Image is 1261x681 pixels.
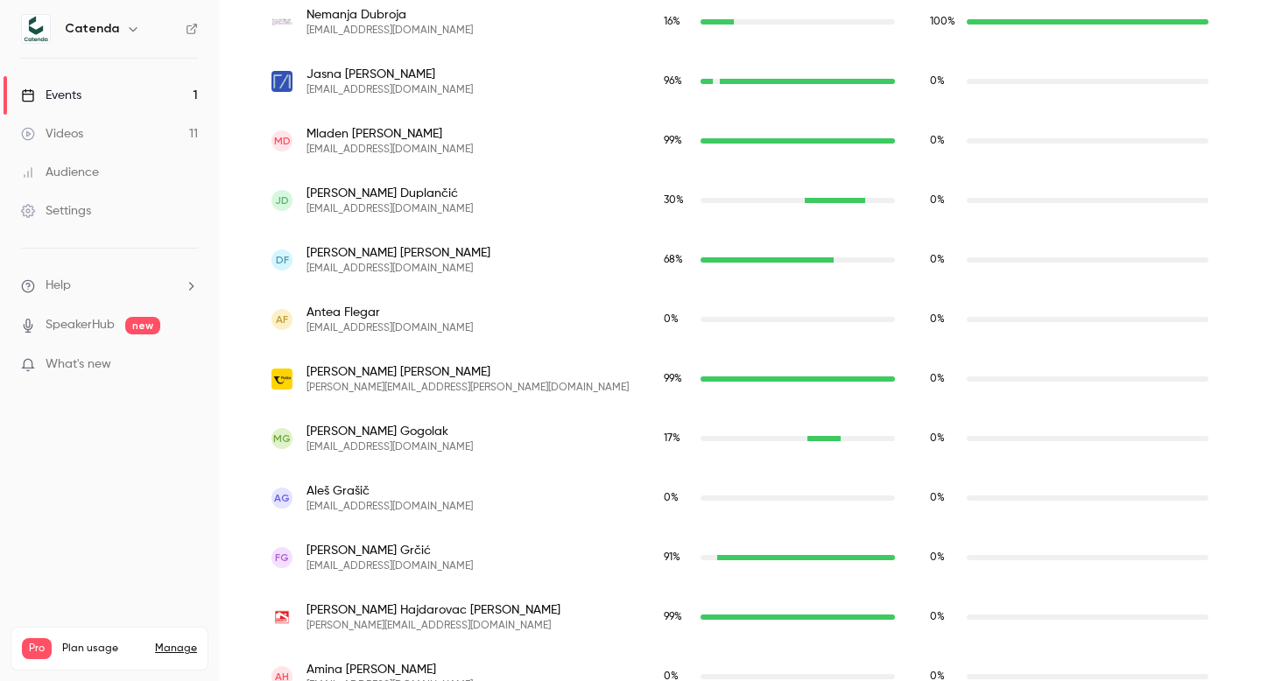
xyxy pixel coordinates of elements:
[254,52,1226,111] div: jasna.dulovic@ta-ing.com
[930,74,958,89] span: Replay watch time
[254,349,1226,409] div: goran.geric@posta.hr
[664,136,682,146] span: 99 %
[177,357,198,373] iframe: Noticeable Trigger
[254,290,1226,349] div: antea.flegar@gmail.com
[930,193,958,208] span: Replay watch time
[275,550,289,565] span: FG
[664,609,692,625] span: Live watch time
[21,125,83,143] div: Videos
[306,244,490,262] span: [PERSON_NAME] [PERSON_NAME]
[930,255,945,265] span: 0 %
[21,164,99,181] div: Audience
[306,321,473,335] span: [EMAIL_ADDRESS][DOMAIN_NAME]
[125,317,160,334] span: new
[664,552,680,563] span: 91 %
[930,612,945,622] span: 0 %
[664,371,692,387] span: Live watch time
[254,409,1226,468] div: gogolakmargit30@gmail.com
[306,440,473,454] span: [EMAIL_ADDRESS][DOMAIN_NAME]
[930,314,945,325] span: 0 %
[664,17,680,27] span: 16 %
[930,550,958,565] span: Replay watch time
[306,24,473,38] span: [EMAIL_ADDRESS][DOMAIN_NAME]
[930,312,958,327] span: Replay watch time
[930,17,955,27] span: 100 %
[930,76,945,87] span: 0 %
[254,230,1226,290] div: dmnferreira@gmail.com
[930,195,945,206] span: 0 %
[930,431,958,446] span: Replay watch time
[664,314,679,325] span: 0 %
[274,490,290,506] span: AG
[930,609,958,625] span: Replay watch time
[306,661,473,678] span: Amina [PERSON_NAME]
[306,559,473,573] span: [EMAIL_ADDRESS][DOMAIN_NAME]
[306,83,473,97] span: [EMAIL_ADDRESS][DOMAIN_NAME]
[664,76,682,87] span: 96 %
[306,619,560,633] span: [PERSON_NAME][EMAIL_ADDRESS][DOMAIN_NAME]
[664,612,682,622] span: 99 %
[664,550,692,565] span: Live watch time
[21,87,81,104] div: Events
[46,316,115,334] a: SpeakerHub
[930,371,958,387] span: Replay watch time
[271,607,292,628] img: domprojekt.hr
[306,125,473,143] span: Mladen [PERSON_NAME]
[306,262,490,276] span: [EMAIL_ADDRESS][DOMAIN_NAME]
[271,11,292,32] img: baldinistudio.hr
[930,133,958,149] span: Replay watch time
[21,202,91,220] div: Settings
[664,431,692,446] span: Live watch time
[62,642,144,656] span: Plan usage
[306,143,473,157] span: [EMAIL_ADDRESS][DOMAIN_NAME]
[306,185,473,202] span: [PERSON_NAME] Duplančić
[271,71,292,92] img: ta-ing.com
[21,277,198,295] li: help-dropdown-opener
[664,193,692,208] span: Live watch time
[254,587,1226,647] div: larisa@domprojekt.hr
[930,490,958,506] span: Replay watch time
[155,642,197,656] a: Manage
[276,252,289,268] span: DF
[930,433,945,444] span: 0 %
[664,490,692,506] span: Live watch time
[22,15,50,43] img: Catenda
[306,381,629,395] span: [PERSON_NAME][EMAIL_ADDRESS][PERSON_NAME][DOMAIN_NAME]
[664,252,692,268] span: Live watch time
[306,363,629,381] span: [PERSON_NAME] [PERSON_NAME]
[306,304,473,321] span: Antea Flegar
[306,500,473,514] span: [EMAIL_ADDRESS][DOMAIN_NAME]
[664,74,692,89] span: Live watch time
[664,374,682,384] span: 99 %
[306,482,473,500] span: Aleš Grašič
[930,252,958,268] span: Replay watch time
[664,493,679,503] span: 0 %
[254,111,1226,171] div: mladen.dundjerovic@gmail.com
[930,374,945,384] span: 0 %
[275,193,289,208] span: JD
[274,133,291,149] span: MD
[254,171,1226,230] div: j.duplancic@gmail.com
[664,255,683,265] span: 68 %
[306,542,473,559] span: [PERSON_NAME] Grčić
[306,202,473,216] span: [EMAIL_ADDRESS][DOMAIN_NAME]
[664,133,692,149] span: Live watch time
[930,136,945,146] span: 0 %
[306,6,473,24] span: Nemanja Dubroja
[306,423,473,440] span: [PERSON_NAME] Gogolak
[22,638,52,659] span: Pro
[254,528,1226,587] div: filip.grcic3@gmail.com
[46,277,71,295] span: Help
[306,66,473,83] span: Jasna [PERSON_NAME]
[46,355,111,374] span: What's new
[306,601,560,619] span: [PERSON_NAME] Hajdarovac [PERSON_NAME]
[664,312,692,327] span: Live watch time
[271,369,292,390] img: posta.hr
[273,431,291,446] span: MG
[664,14,692,30] span: Live watch time
[664,195,684,206] span: 30 %
[930,14,958,30] span: Replay watch time
[65,20,119,38] h6: Catenda
[276,312,288,327] span: AF
[664,433,680,444] span: 17 %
